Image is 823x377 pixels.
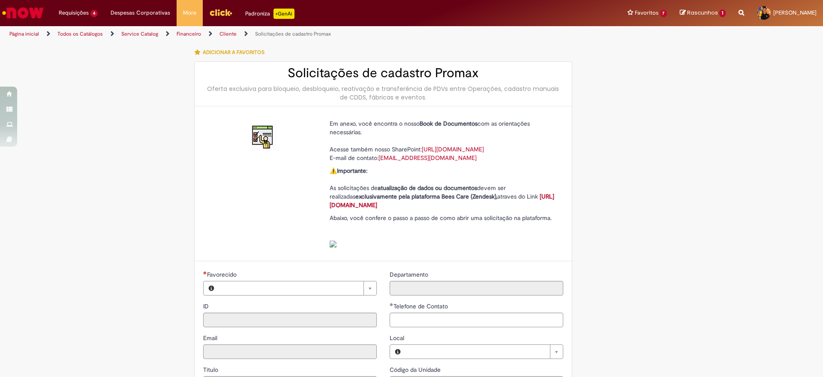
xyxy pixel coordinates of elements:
[719,9,726,17] span: 1
[9,30,39,37] a: Página inicial
[378,154,477,162] a: [EMAIL_ADDRESS][DOMAIN_NAME]
[59,9,89,17] span: Requisições
[390,303,393,306] span: Obrigatório Preenchido
[90,10,98,17] span: 4
[680,9,726,17] a: Rascunhos
[390,365,442,374] label: Somente leitura - Código da Unidade
[355,193,497,200] strong: exclusivamente pela plataforma Bees Care (Zendesk),
[635,9,658,17] span: Favoritos
[203,366,220,374] span: Somente leitura - Título
[393,302,450,310] span: Telefone de Contato
[207,271,238,278] span: Necessários - Favorecido
[203,334,219,342] span: Somente leitura - Email
[203,271,207,274] span: Necessários
[203,365,220,374] label: Somente leitura - Título
[219,281,376,295] a: Limpar campo Favorecido
[177,30,201,37] a: Financeiro
[390,313,563,327] input: Telefone de Contato
[203,302,210,311] label: Somente leitura - ID
[121,30,158,37] a: Service Catalog
[330,119,557,162] p: Em anexo, você encontra o nosso com as orientações necessárias. Acesse também nosso SharePoint: E...
[6,26,542,42] ul: Trilhas de página
[249,124,277,151] img: Solicitações de cadastro Promax
[420,120,478,127] strong: Book de Documentos
[1,4,45,21] img: ServiceNow
[203,66,563,80] h2: Solicitações de cadastro Promax
[390,334,406,342] span: Local
[194,43,269,61] button: Adicionar a Favoritos
[773,9,817,16] span: [PERSON_NAME]
[203,84,563,102] div: Oferta exclusiva para bloqueio, desbloqueio, reativação e transferência de PDVs entre Operações, ...
[390,366,442,374] span: Somente leitura - Código da Unidade
[330,214,557,248] p: Abaixo, você confere o passo a passo de como abrir uma solicitação na plataforma.
[378,184,477,192] strong: atualização de dados ou documentos
[203,49,264,56] span: Adicionar a Favoritos
[390,345,405,359] button: Local, Visualizar este registro
[183,9,196,17] span: More
[204,281,219,295] button: Favorecido, Visualizar este registro
[57,30,103,37] a: Todos os Catálogos
[273,9,294,19] p: +GenAi
[245,9,294,19] div: Padroniza
[203,334,219,342] label: Somente leitura - Email
[687,9,718,17] span: Rascunhos
[390,281,563,296] input: Departamento
[422,145,484,153] a: [URL][DOMAIN_NAME]
[219,30,237,37] a: Cliente
[203,313,377,327] input: ID
[209,6,232,19] img: click_logo_yellow_360x200.png
[390,270,430,279] label: Somente leitura - Departamento
[203,344,377,359] input: Email
[405,345,563,359] a: Limpar campo Local
[111,9,170,17] span: Despesas Corporativas
[330,193,554,209] a: [URL][DOMAIN_NAME]
[660,10,667,17] span: 7
[255,30,331,37] a: Solicitações de cadastro Promax
[330,166,557,209] p: ⚠️ As solicitações de devem ser realizadas atraves do Link
[330,241,336,247] img: sys_attachment.do
[337,167,367,175] strong: Importante:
